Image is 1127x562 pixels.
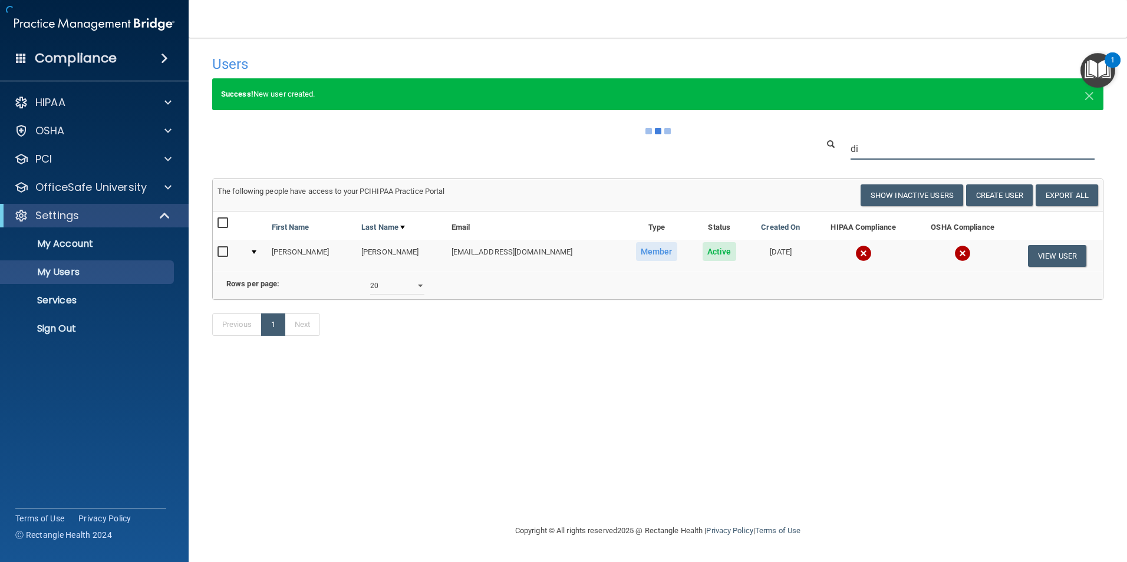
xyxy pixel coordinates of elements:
[861,184,963,206] button: Show Inactive Users
[221,90,253,98] strong: Success!
[14,12,174,36] img: PMB logo
[923,478,1113,525] iframe: Drift Widget Chat Controller
[15,513,64,524] a: Terms of Use
[761,220,800,234] a: Created On
[966,184,1033,206] button: Create User
[35,50,117,67] h4: Compliance
[35,95,65,110] p: HIPAA
[8,238,169,250] p: My Account
[1084,82,1095,106] span: ×
[8,266,169,278] p: My Users
[14,95,172,110] a: HIPAA
[1028,245,1086,267] button: View User
[755,526,800,535] a: Terms of Use
[914,211,1011,240] th: OSHA Compliance
[78,513,131,524] a: Privacy Policy
[851,138,1095,160] input: Search
[622,211,690,240] th: Type
[218,187,445,196] span: The following people have access to your PCIHIPAA Practice Portal
[8,323,169,335] p: Sign Out
[1080,53,1115,88] button: Open Resource Center, 1 new notification
[212,78,1103,110] div: New user created.
[35,209,79,223] p: Settings
[361,220,405,234] a: Last Name
[703,242,736,261] span: Active
[212,57,725,72] h4: Users
[226,279,279,288] b: Rows per page:
[1110,60,1115,75] div: 1
[447,240,623,272] td: [EMAIL_ADDRESS][DOMAIN_NAME]
[15,529,112,541] span: Ⓒ Rectangle Health 2024
[285,313,320,336] a: Next
[267,240,357,272] td: [PERSON_NAME]
[645,128,671,134] img: ajax-loader.4d491dd7.gif
[35,180,147,194] p: OfficeSafe University
[212,313,262,336] a: Previous
[1084,87,1095,101] button: Close
[443,512,873,550] div: Copyright © All rights reserved 2025 @ Rectangle Health | |
[706,526,753,535] a: Privacy Policy
[14,209,171,223] a: Settings
[8,295,169,306] p: Services
[855,245,872,262] img: cross.ca9f0e7f.svg
[690,211,748,240] th: Status
[35,124,65,138] p: OSHA
[14,152,172,166] a: PCI
[357,240,447,272] td: [PERSON_NAME]
[954,245,971,262] img: cross.ca9f0e7f.svg
[272,220,309,234] a: First Name
[447,211,623,240] th: Email
[14,180,172,194] a: OfficeSafe University
[813,211,914,240] th: HIPAA Compliance
[261,313,285,336] a: 1
[14,124,172,138] a: OSHA
[35,152,52,166] p: PCI
[748,240,813,272] td: [DATE]
[1036,184,1098,206] a: Export All
[636,242,677,261] span: Member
